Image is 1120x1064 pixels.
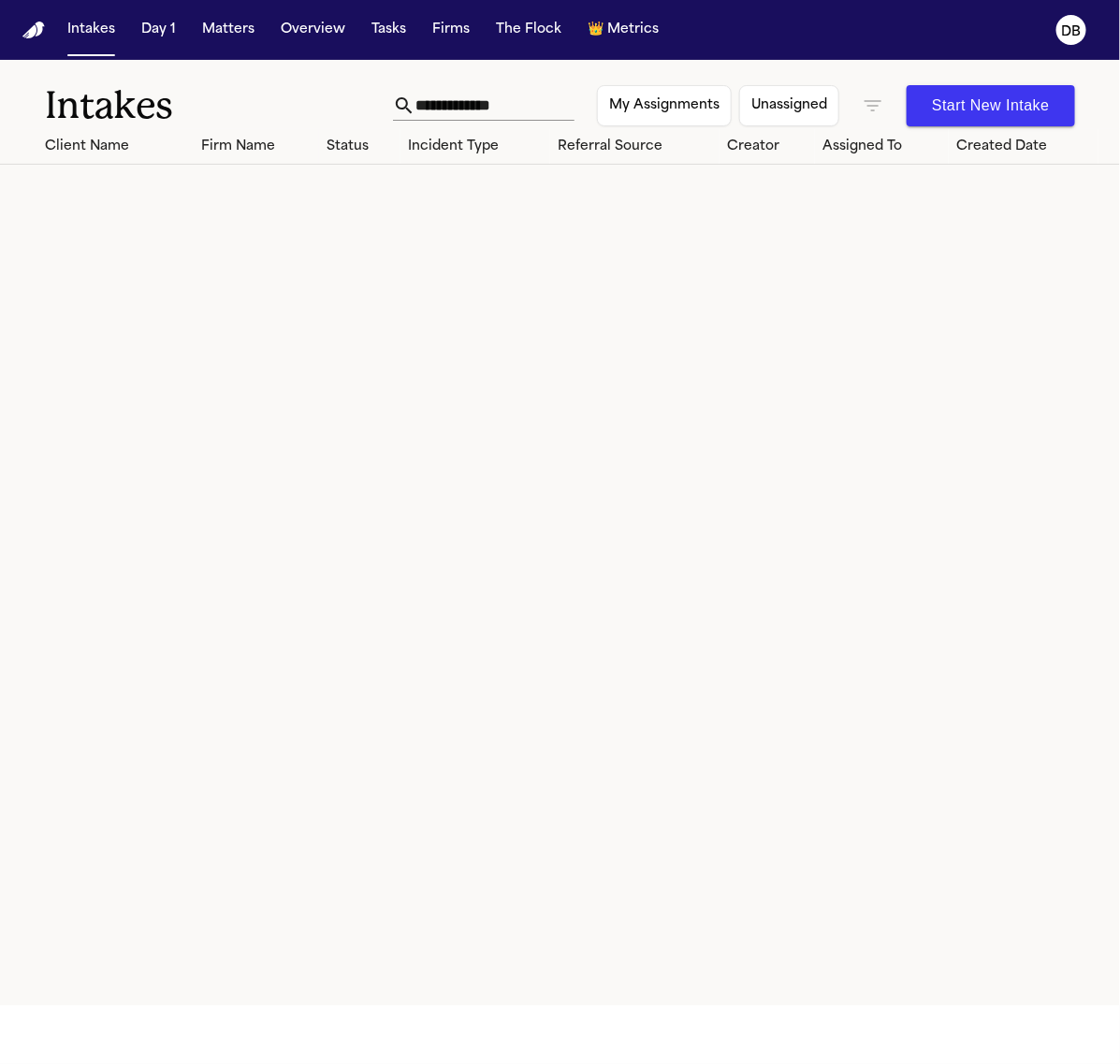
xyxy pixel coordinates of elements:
button: crownMetrics [580,13,666,47]
button: Overview [273,13,353,47]
button: Unassigned [739,85,839,126]
button: Tasks [364,13,414,47]
button: The Flock [488,13,569,47]
div: Created Date [956,137,1091,156]
div: Referral Source [558,137,712,156]
button: Day 1 [134,13,183,47]
button: My Assignments [597,85,732,126]
img: Finch Logo [22,22,45,39]
button: Intakes [60,13,123,47]
div: Client Name [45,137,186,156]
button: Firms [425,13,477,47]
a: Home [22,22,45,39]
button: Matters [195,13,262,47]
h1: Intakes [45,82,393,129]
button: Start New Intake [907,85,1075,126]
div: Status [327,137,392,156]
div: Assigned To [822,137,941,156]
div: Firm Name [201,137,313,156]
div: Creator [727,137,807,156]
div: Incident Type [408,137,543,156]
